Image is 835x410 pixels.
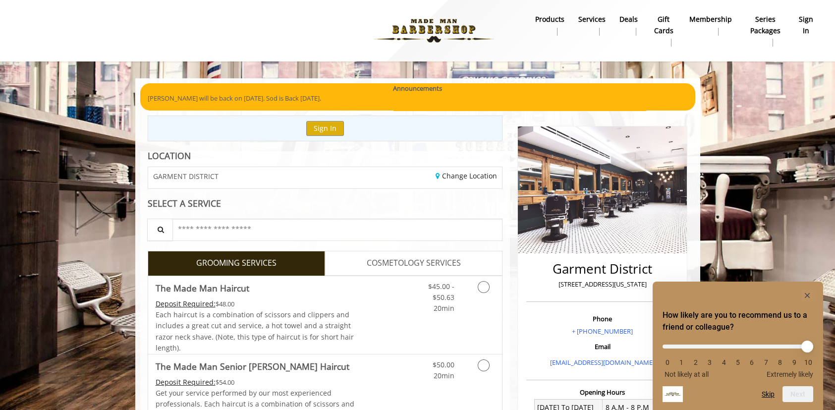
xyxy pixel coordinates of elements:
img: Made Man Barbershop logo [366,3,502,58]
span: 20min [434,371,454,380]
b: Announcements [393,83,442,94]
span: Not likely at all [665,370,709,378]
li: 7 [761,358,771,366]
a: Series packagesSeries packages [739,12,792,49]
h2: How likely are you to recommend us to a friend or colleague? Select an option from 0 to 10, with ... [663,309,813,333]
a: Productsproducts [528,12,571,38]
span: GROOMING SERVICES [196,257,277,270]
div: How likely are you to recommend us to a friend or colleague? Select an option from 0 to 10, with ... [663,290,813,402]
div: $54.00 [156,377,355,388]
a: + [PHONE_NUMBER] [572,327,633,336]
span: GARMENT DISTRICT [153,173,219,180]
li: 9 [789,358,799,366]
li: 0 [663,358,672,366]
b: Services [578,14,606,25]
li: 1 [676,358,686,366]
a: Gift cardsgift cards [645,12,682,49]
button: Sign In [306,121,344,135]
li: 6 [747,358,757,366]
b: sign in [799,14,814,36]
p: [PERSON_NAME] will be back on [DATE]. Sod is Back [DATE]. [148,93,688,104]
li: 4 [719,358,729,366]
a: Change Location [436,171,497,180]
b: The Made Man Senior [PERSON_NAME] Haircut [156,359,349,373]
a: sign insign in [792,12,821,38]
li: 10 [803,358,813,366]
span: This service needs some Advance to be paid before we block your appointment [156,299,216,308]
button: Hide survey [801,290,813,301]
div: $48.00 [156,298,355,309]
span: This service needs some Advance to be paid before we block your appointment [156,377,216,387]
b: Series packages [746,14,785,36]
b: gift cards [652,14,675,36]
a: [EMAIL_ADDRESS][DOMAIN_NAME] [550,358,655,367]
li: 8 [775,358,785,366]
h2: Garment District [529,262,676,276]
div: How likely are you to recommend us to a friend or colleague? Select an option from 0 to 10, with ... [663,337,813,378]
a: MembershipMembership [682,12,739,38]
h3: Opening Hours [526,389,678,396]
button: Skip [762,390,775,398]
button: Next question [782,386,813,402]
h3: Email [529,343,676,350]
a: ServicesServices [571,12,612,38]
span: Extremely likely [767,370,813,378]
span: $45.00 - $50.63 [428,282,454,302]
h3: Phone [529,315,676,322]
b: The Made Man Haircut [156,281,249,295]
b: LOCATION [148,150,191,162]
span: Each haircut is a combination of scissors and clippers and includes a great cut and service, a ho... [156,310,354,352]
a: DealsDeals [612,12,645,38]
b: Membership [689,14,732,25]
span: COSMETOLOGY SERVICES [367,257,461,270]
b: Deals [619,14,638,25]
li: 3 [705,358,715,366]
span: $50.00 [433,360,454,369]
li: 5 [733,358,743,366]
li: 2 [691,358,701,366]
p: [STREET_ADDRESS][US_STATE] [529,279,676,290]
button: Service Search [147,219,173,241]
div: SELECT A SERVICE [148,199,503,208]
span: 20min [434,303,454,313]
b: products [535,14,564,25]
